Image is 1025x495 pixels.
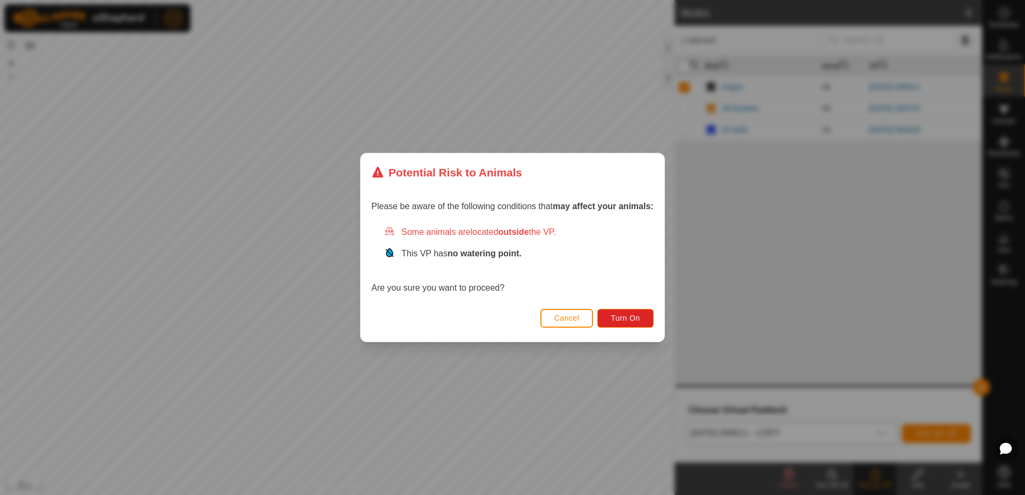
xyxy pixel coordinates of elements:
[471,227,556,237] span: located the VP.
[401,249,522,258] span: This VP has
[553,202,654,211] strong: may affect your animals:
[371,164,522,181] div: Potential Risk to Animals
[598,309,654,328] button: Turn On
[448,249,522,258] strong: no watering point.
[384,226,654,239] div: Some animals are
[371,226,654,294] div: Are you sure you want to proceed?
[554,314,580,322] span: Cancel
[611,314,640,322] span: Turn On
[371,202,654,211] span: Please be aware of the following conditions that
[540,309,594,328] button: Cancel
[499,227,529,237] strong: outside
